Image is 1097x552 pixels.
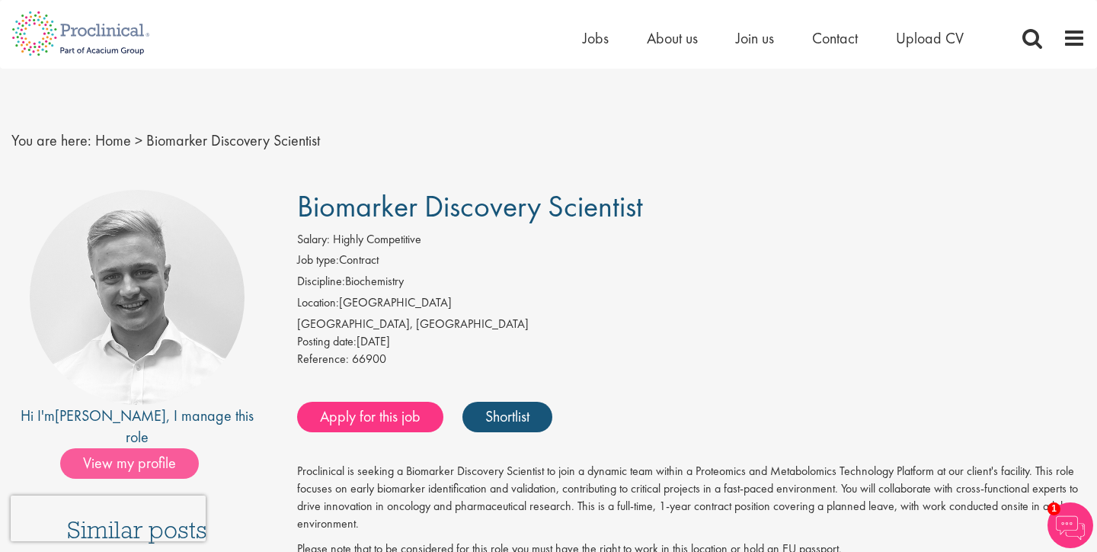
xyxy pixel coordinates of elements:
[647,28,698,48] a: About us
[146,130,320,150] span: Biomarker Discovery Scientist
[352,351,386,367] span: 66900
[333,231,421,247] span: Highly Competitive
[60,451,214,471] a: View my profile
[11,405,263,448] div: Hi I'm , I manage this role
[297,463,1086,532] p: Proclinical is seeking a Biomarker Discovery Scientist to join a dynamic team within a Proteomics...
[95,130,131,150] a: breadcrumb link
[812,28,858,48] a: Contact
[297,273,1086,294] li: Biochemistry
[297,252,1086,273] li: Contract
[297,316,1086,333] div: [GEOGRAPHIC_DATA], [GEOGRAPHIC_DATA]
[896,28,964,48] a: Upload CV
[583,28,609,48] a: Jobs
[297,333,1086,351] div: [DATE]
[297,294,339,312] label: Location:
[135,130,142,150] span: >
[297,294,1086,316] li: [GEOGRAPHIC_DATA]
[736,28,774,48] a: Join us
[297,333,357,349] span: Posting date:
[297,402,443,432] a: Apply for this job
[60,448,199,479] span: View my profile
[297,231,330,249] label: Salary:
[1047,502,1093,548] img: Chatbot
[30,190,245,405] img: imeage of recruiter Joshua Bye
[297,273,345,290] label: Discipline:
[297,252,339,269] label: Job type:
[11,130,91,150] span: You are here:
[11,496,206,541] iframe: reCAPTCHA
[462,402,552,432] a: Shortlist
[55,406,166,425] a: [PERSON_NAME]
[297,187,643,226] span: Biomarker Discovery Scientist
[297,351,349,368] label: Reference:
[1047,502,1060,515] span: 1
